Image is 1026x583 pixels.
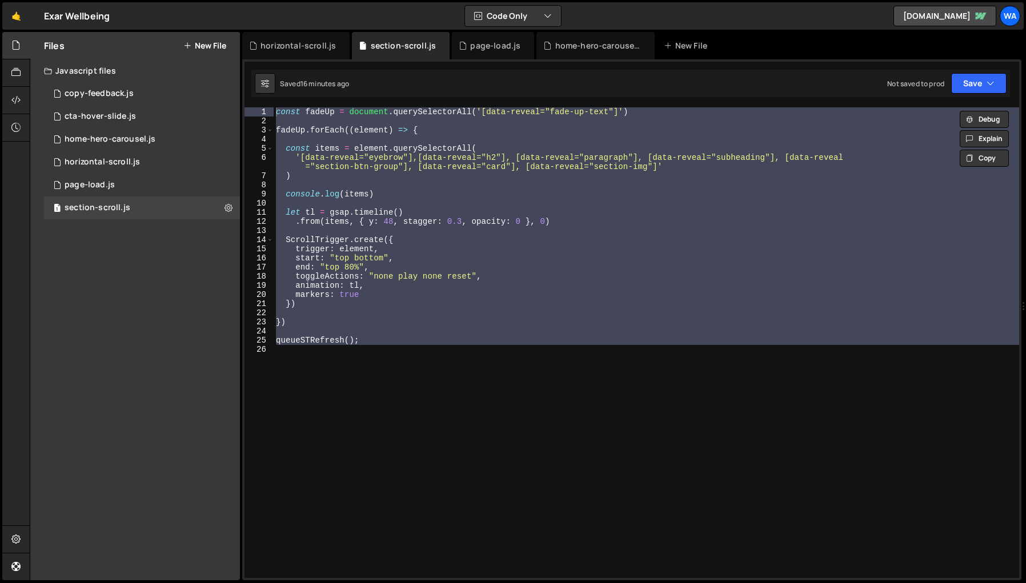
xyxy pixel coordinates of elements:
div: 9 [245,190,274,199]
h2: Files [44,39,65,52]
div: 7 [245,171,274,180]
div: Saved [280,79,349,89]
a: [DOMAIN_NAME] [893,6,996,26]
div: 11 [245,208,274,217]
div: 20 [245,290,274,299]
div: 12 [245,217,274,226]
div: New File [664,40,712,51]
button: Explain [960,130,1009,147]
div: home-hero-carousel.js [65,134,155,144]
button: Save [951,73,1007,94]
div: page-load.js [470,40,520,51]
div: 5 [245,144,274,153]
div: horizontal-scroll.js [65,157,140,167]
div: section-scroll.js [65,203,130,213]
div: 18 [245,272,274,281]
div: copy-feedback.js [65,89,134,99]
div: page-load.js [65,180,115,190]
button: Debug [960,111,1009,128]
button: New File [183,41,226,50]
div: 16122/43314.js [44,82,240,105]
div: 24 [245,327,274,336]
div: 16122/44105.js [44,174,240,196]
div: 16122/45954.js [44,196,240,219]
div: 19 [245,281,274,290]
span: 1 [54,204,61,214]
div: 17 [245,263,274,272]
div: 22 [245,308,274,317]
div: section-scroll.js [371,40,436,51]
div: 16122/45071.js [44,151,240,174]
div: 16122/44019.js [44,105,240,128]
div: horizontal-scroll.js [260,40,336,51]
div: Exar Wellbeing [44,9,110,23]
div: 25 [245,336,274,345]
div: 16122/43585.js [44,128,240,151]
div: 13 [245,226,274,235]
div: cta-hover-slide.js [65,111,136,122]
div: 2 [245,116,274,126]
button: Copy [960,150,1009,167]
div: 16 minutes ago [300,79,349,89]
div: 14 [245,235,274,244]
div: 6 [245,153,274,171]
div: 8 [245,180,274,190]
div: 15 [245,244,274,254]
div: 4 [245,135,274,144]
div: 23 [245,317,274,327]
a: 🤙 [2,2,30,30]
div: 3 [245,126,274,135]
div: Javascript files [30,59,240,82]
div: Not saved to prod [887,79,944,89]
button: Code Only [465,6,561,26]
div: home-hero-carousel.js [555,40,641,51]
div: 1 [245,107,274,116]
div: 21 [245,299,274,308]
div: 10 [245,199,274,208]
a: wa [1000,6,1020,26]
div: 26 [245,345,274,354]
div: 16 [245,254,274,263]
